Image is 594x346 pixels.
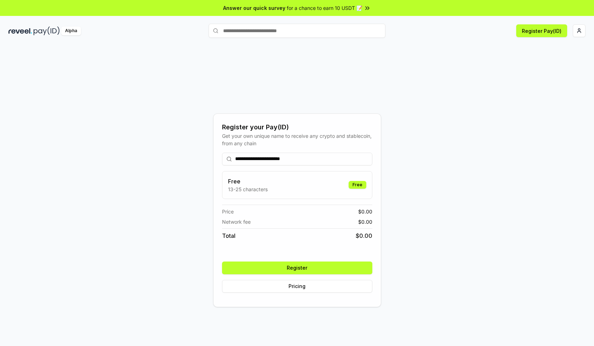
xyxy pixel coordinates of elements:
div: Get your own unique name to receive any crypto and stablecoin, from any chain [222,132,372,147]
span: Answer our quick survey [223,4,285,12]
div: Free [349,181,366,189]
button: Register [222,262,372,274]
div: Alpha [61,27,81,35]
img: pay_id [34,27,60,35]
span: $ 0.00 [358,208,372,215]
p: 13-25 characters [228,186,268,193]
h3: Free [228,177,268,186]
button: Register Pay(ID) [516,24,567,37]
div: Register your Pay(ID) [222,122,372,132]
span: for a chance to earn 10 USDT 📝 [287,4,362,12]
span: $ 0.00 [358,218,372,225]
button: Pricing [222,280,372,293]
span: Network fee [222,218,251,225]
img: reveel_dark [8,27,32,35]
span: Price [222,208,234,215]
span: Total [222,231,235,240]
span: $ 0.00 [356,231,372,240]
